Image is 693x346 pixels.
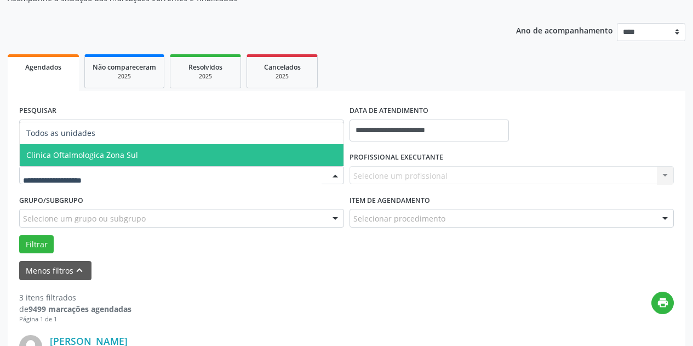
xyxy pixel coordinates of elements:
[264,63,301,72] span: Cancelados
[19,303,131,315] div: de
[23,213,146,224] span: Selecione um grupo ou subgrupo
[28,304,131,314] strong: 9499 marcações agendadas
[93,72,156,81] div: 2025
[353,213,445,224] span: Selecionar procedimento
[350,192,430,209] label: Item de agendamento
[657,297,669,309] i: print
[26,128,95,138] span: Todos as unidades
[178,72,233,81] div: 2025
[19,235,54,254] button: Filtrar
[19,103,56,120] label: PESQUISAR
[25,63,61,72] span: Agendados
[188,63,222,72] span: Resolvidos
[93,63,156,72] span: Não compareceram
[350,149,443,166] label: PROFISSIONAL EXECUTANTE
[255,72,310,81] div: 2025
[19,292,131,303] div: 3 itens filtrados
[73,264,85,276] i: keyboard_arrow_up
[19,261,91,280] button: Menos filtroskeyboard_arrow_up
[516,23,613,37] p: Ano de acompanhamento
[26,150,138,160] span: Clinica Oftalmologica Zona Sul
[19,315,131,324] div: Página 1 de 1
[350,103,428,120] label: DATA DE ATENDIMENTO
[651,292,674,314] button: print
[19,192,83,209] label: Grupo/Subgrupo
